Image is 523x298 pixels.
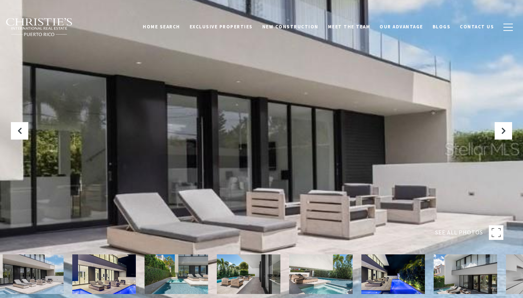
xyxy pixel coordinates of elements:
img: 12 SANTA ANA [361,254,425,294]
span: Exclusive Properties [190,24,253,30]
span: Blogs [433,24,451,30]
a: Our Advantage [375,20,428,34]
span: New Construction [262,24,319,30]
img: 12 SANTA ANA [145,254,208,294]
img: 12 SANTA ANA [289,254,353,294]
img: Christie's International Real Estate black text logo [5,18,73,37]
a: Meet the Team [323,20,375,34]
a: Home Search [138,20,185,34]
img: 12 SANTA ANA [72,254,136,294]
a: New Construction [258,20,323,34]
span: Our Advantage [380,24,423,30]
span: Contact Us [460,24,494,30]
span: SEE ALL PHOTOS [435,228,483,237]
a: Exclusive Properties [185,20,258,34]
a: Blogs [428,20,455,34]
img: 12 SANTA ANA [217,254,280,294]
